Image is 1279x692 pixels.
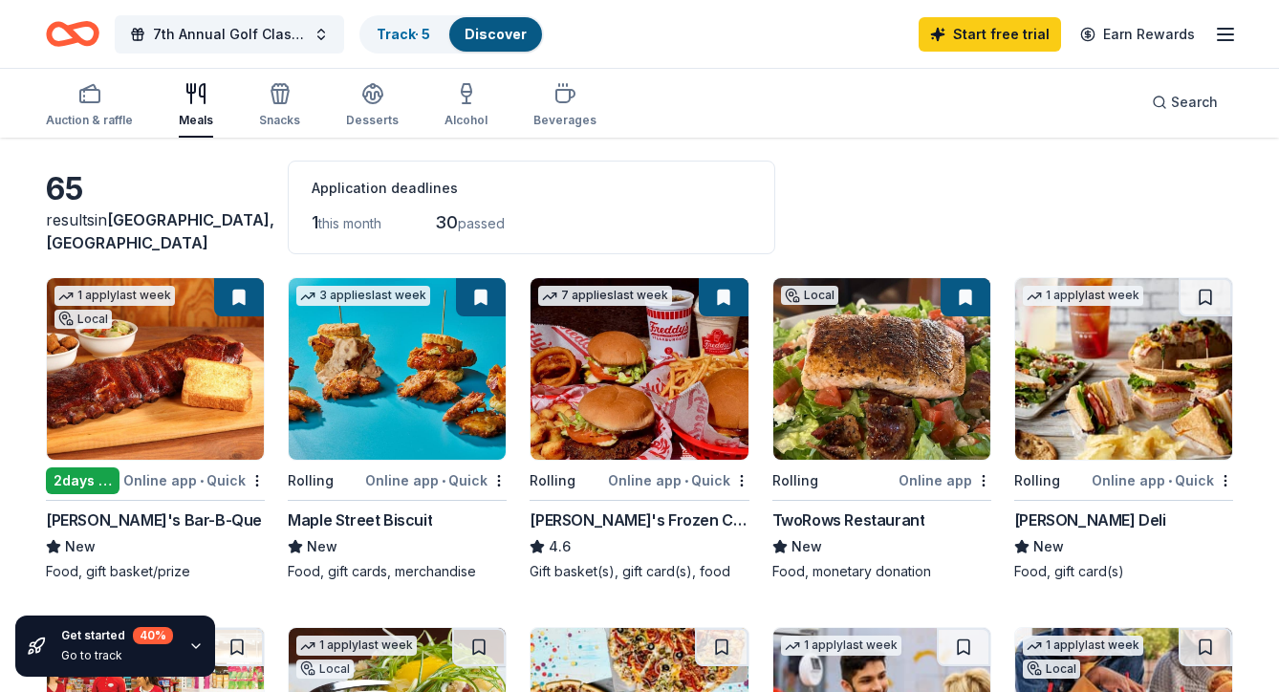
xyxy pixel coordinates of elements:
div: Get started [61,627,173,644]
div: Food, gift card(s) [1014,562,1233,581]
div: Auction & raffle [46,113,133,128]
img: Image for Maple Street Biscuit [289,278,506,460]
span: [GEOGRAPHIC_DATA], [GEOGRAPHIC_DATA] [46,210,274,252]
span: 1 [312,212,318,232]
a: Image for Soulman's Bar-B-Que1 applylast weekLocal2days leftOnline app•Quick[PERSON_NAME]'s Bar-B... [46,277,265,581]
button: Track· 5Discover [359,15,544,54]
span: • [442,473,445,488]
div: Food, monetary donation [772,562,991,581]
span: New [791,535,822,558]
div: Local [781,286,838,305]
div: Go to track [61,648,173,663]
button: Alcohol [444,75,488,138]
a: Home [46,11,99,56]
span: • [200,473,204,488]
div: Food, gift basket/prize [46,562,265,581]
a: Image for Maple Street Biscuit3 applieslast weekRollingOnline app•QuickMaple Street BiscuitNewFoo... [288,277,507,581]
div: Food, gift cards, merchandise [288,562,507,581]
div: 7 applies last week [538,286,672,306]
div: Online app Quick [365,468,507,492]
a: Image for McAlister's Deli1 applylast weekRollingOnline app•Quick[PERSON_NAME] DeliNewFood, gift ... [1014,277,1233,581]
button: 7th Annual Golf Classic [115,15,344,54]
div: Rolling [530,469,575,492]
button: Search [1137,83,1233,121]
div: 3 applies last week [296,286,430,306]
div: Application deadlines [312,177,751,200]
div: 1 apply last week [781,636,901,656]
div: Rolling [1014,469,1060,492]
a: Image for TwoRows RestaurantLocalRollingOnline appTwoRows RestaurantNewFood, monetary donation [772,277,991,581]
div: 40 % [133,627,173,644]
div: Local [1023,660,1080,679]
a: Earn Rewards [1069,17,1206,52]
div: Online app Quick [123,468,265,492]
a: Discover [465,26,527,42]
img: Image for McAlister's Deli [1015,278,1232,460]
button: Auction & raffle [46,75,133,138]
span: in [46,210,274,252]
div: Snacks [259,113,300,128]
span: 30 [435,212,458,232]
div: 1 apply last week [1023,286,1143,306]
div: Online app Quick [1092,468,1233,492]
div: Gift basket(s), gift card(s), food [530,562,748,581]
div: 1 apply last week [296,636,417,656]
div: 2 days left [46,467,119,494]
button: Beverages [533,75,596,138]
div: Rolling [772,469,818,492]
div: 1 apply last week [1023,636,1143,656]
div: Online app Quick [608,468,749,492]
div: [PERSON_NAME]'s Bar-B-Que [46,508,262,531]
div: 65 [46,170,265,208]
img: Image for Freddy's Frozen Custard & Steakburgers [531,278,748,460]
span: 7th Annual Golf Classic [153,23,306,46]
div: results [46,208,265,254]
div: Local [54,310,112,329]
div: Desserts [346,113,399,128]
span: Search [1171,91,1218,114]
div: Alcohol [444,113,488,128]
div: 1 apply last week [54,286,175,306]
span: • [1168,473,1172,488]
div: Maple Street Biscuit [288,508,432,531]
div: Online app [899,468,991,492]
span: New [307,535,337,558]
div: Rolling [288,469,334,492]
div: TwoRows Restaurant [772,508,925,531]
span: New [1033,535,1064,558]
div: [PERSON_NAME] Deli [1014,508,1166,531]
span: 4.6 [549,535,571,558]
button: Desserts [346,75,399,138]
button: Snacks [259,75,300,138]
img: Image for TwoRows Restaurant [773,278,990,460]
a: Start free trial [919,17,1061,52]
span: • [684,473,688,488]
button: Meals [179,75,213,138]
img: Image for Soulman's Bar-B-Que [47,278,264,460]
span: New [65,535,96,558]
a: Image for Freddy's Frozen Custard & Steakburgers7 applieslast weekRollingOnline app•Quick[PERSON_... [530,277,748,581]
div: [PERSON_NAME]'s Frozen Custard & Steakburgers [530,508,748,531]
span: passed [458,215,505,231]
span: this month [318,215,381,231]
div: Meals [179,113,213,128]
div: Beverages [533,113,596,128]
a: Track· 5 [377,26,430,42]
